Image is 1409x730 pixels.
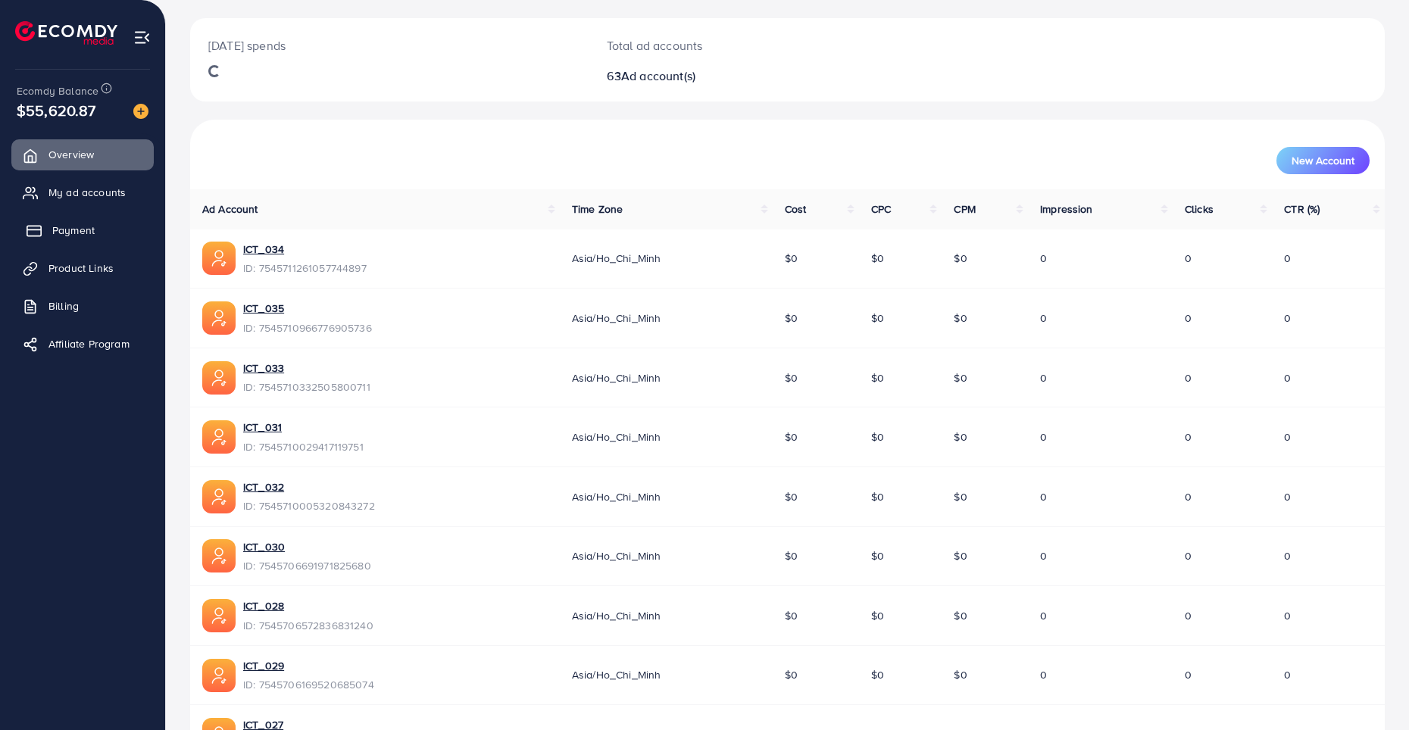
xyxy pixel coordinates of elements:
a: Payment [11,215,154,245]
span: CPM [954,201,975,217]
span: 0 [1284,548,1291,563]
span: $0 [785,429,798,445]
span: $0 [954,548,967,563]
a: ICT_032 [243,479,375,494]
span: $0 [871,310,884,326]
span: 0 [1040,608,1047,623]
span: My ad accounts [48,185,126,200]
a: ICT_035 [243,301,372,316]
span: New Account [1292,155,1354,166]
img: ic-ads-acc.e4c84228.svg [202,242,236,275]
span: $0 [871,370,884,385]
span: $0 [954,608,967,623]
span: $55,620.87 [17,99,96,121]
span: Asia/Ho_Chi_Minh [572,489,661,504]
span: Asia/Ho_Chi_Minh [572,251,661,266]
img: ic-ads-acc.e4c84228.svg [202,361,236,395]
span: $0 [871,608,884,623]
span: 0 [1040,489,1047,504]
span: 0 [1040,548,1047,563]
button: New Account [1276,147,1370,174]
img: ic-ads-acc.e4c84228.svg [202,659,236,692]
span: Clicks [1185,201,1214,217]
span: 0 [1284,429,1291,445]
span: 0 [1185,310,1192,326]
span: $0 [785,370,798,385]
span: 0 [1040,251,1047,266]
a: ICT_033 [243,360,370,376]
span: Ad Account [202,201,258,217]
span: ID: 7545710332505800711 [243,379,370,395]
span: Ecomdy Balance [17,83,98,98]
span: CTR (%) [1284,201,1320,217]
img: ic-ads-acc.e4c84228.svg [202,480,236,513]
iframe: Chat [1345,662,1398,719]
span: $0 [954,429,967,445]
span: 0 [1185,608,1192,623]
span: Ad account(s) [621,67,695,84]
span: 0 [1040,370,1047,385]
span: $0 [785,608,798,623]
img: menu [133,29,151,46]
img: ic-ads-acc.e4c84228.svg [202,539,236,572]
span: Time Zone [572,201,623,217]
span: $0 [954,310,967,326]
span: 0 [1284,370,1291,385]
p: [DATE] spends [208,36,570,55]
span: 0 [1040,310,1047,326]
a: ICT_031 [243,420,364,435]
span: 0 [1185,429,1192,445]
img: logo [15,21,117,45]
span: 0 [1040,429,1047,445]
span: $0 [785,667,798,682]
span: $0 [871,251,884,266]
span: $0 [785,548,798,563]
span: $0 [871,489,884,504]
span: ID: 7545706169520685074 [243,677,374,692]
span: 0 [1284,608,1291,623]
h2: 63 [607,69,869,83]
span: ID: 7545706572836831240 [243,618,373,633]
span: $0 [954,489,967,504]
span: $0 [871,429,884,445]
span: $0 [785,489,798,504]
img: image [133,104,148,119]
span: Affiliate Program [48,336,130,351]
span: Billing [48,298,79,314]
span: Asia/Ho_Chi_Minh [572,370,661,385]
span: Asia/Ho_Chi_Minh [572,608,661,623]
span: $0 [871,548,884,563]
span: Asia/Ho_Chi_Minh [572,667,661,682]
a: ICT_029 [243,658,374,673]
span: $0 [871,667,884,682]
a: Affiliate Program [11,329,154,359]
img: ic-ads-acc.e4c84228.svg [202,599,236,632]
span: 0 [1185,667,1192,682]
span: 0 [1284,310,1291,326]
span: ID: 7545710029417119751 [243,439,364,454]
img: ic-ads-acc.e4c84228.svg [202,301,236,335]
span: $0 [954,370,967,385]
a: Overview [11,139,154,170]
span: $0 [954,667,967,682]
p: Total ad accounts [607,36,869,55]
span: 0 [1185,489,1192,504]
span: ID: 7545706691971825680 [243,558,371,573]
span: Impression [1040,201,1093,217]
span: $0 [785,251,798,266]
a: ICT_030 [243,539,371,554]
a: My ad accounts [11,177,154,207]
a: Product Links [11,253,154,283]
span: 0 [1185,370,1192,385]
span: 0 [1284,667,1291,682]
span: $0 [785,310,798,326]
span: 0 [1040,667,1047,682]
span: Asia/Ho_Chi_Minh [572,310,661,326]
span: Asia/Ho_Chi_Minh [572,429,661,445]
a: ICT_028 [243,598,373,613]
span: Asia/Ho_Chi_Minh [572,548,661,563]
span: Payment [52,223,95,238]
a: ICT_034 [243,242,367,257]
span: 0 [1185,548,1192,563]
